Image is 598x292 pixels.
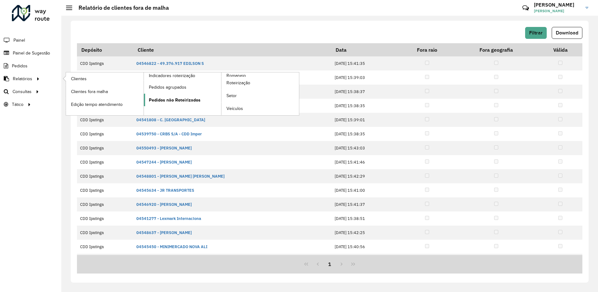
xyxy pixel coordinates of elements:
span: Clientes [71,76,87,82]
td: [DATE] 15:38:35 [331,99,400,113]
td: [DATE] 15:38:37 [331,85,400,99]
a: Setor [221,90,299,102]
span: Painel [13,37,25,44]
td: [DATE] 15:38:35 [331,127,400,141]
span: Relatórios [13,76,32,82]
h3: [PERSON_NAME] [534,2,581,8]
h2: Relatório de clientes fora de malha [72,4,169,11]
td: [DATE] 15:43:03 [331,141,400,155]
span: Pedidos agrupados [149,84,186,91]
th: Cliente [133,43,332,56]
td: CDD Ipatinga [77,183,133,197]
button: Filtrar [525,27,547,39]
a: Pedidos não Roteirizados [144,94,221,106]
a: 04545634 - JR TRANSPORTES [136,188,194,193]
span: Clientes fora malha [71,88,108,95]
a: 04541277 - Lexmark Internaciona [136,216,201,221]
td: [DATE] 15:42:29 [331,169,400,183]
a: 04550493 - [PERSON_NAME] [136,145,192,151]
span: Painel de Sugestão [13,50,50,56]
span: Pedidos [12,63,28,69]
span: Tático [12,101,23,108]
button: 1 [324,258,336,270]
td: [DATE] 15:41:35 [331,56,400,70]
a: 04546822 - 49.376.917 EDILSON S [136,61,204,66]
a: 04546920 - [PERSON_NAME] [136,202,192,207]
a: Clientes [66,72,144,85]
span: Edição tempo atendimento [71,101,123,108]
td: CDD Ipatinga [77,70,133,85]
td: [DATE] 15:41:01 [331,254,400,268]
td: [DATE] 15:39:01 [331,113,400,127]
td: [DATE] 15:40:56 [331,240,400,254]
span: Consultas [13,88,32,95]
td: [DATE] 15:42:25 [331,226,400,240]
a: Clientes fora malha [66,85,144,98]
span: Setor [226,92,237,99]
a: Edição tempo atendimento [66,98,144,111]
td: CDD Ipatinga [77,254,133,268]
td: CDD Ipatinga [77,56,133,70]
button: Download [552,27,582,39]
th: Data [331,43,400,56]
td: CDD Ipatinga [77,211,133,226]
td: CDD Ipatinga [77,240,133,254]
th: Válida [539,43,582,56]
td: CDD Ipatinga [77,113,133,127]
td: CDD Ipatinga [77,141,133,155]
td: CDD Ipatinga [77,155,133,169]
td: [DATE] 15:41:00 [331,183,400,197]
a: 04548637 - [PERSON_NAME] [136,230,192,235]
td: [DATE] 15:38:51 [331,211,400,226]
td: CDD Ipatinga [77,226,133,240]
span: Pedidos não Roteirizados [149,97,200,103]
span: Download [556,30,578,35]
span: [PERSON_NAME] [534,8,581,14]
span: Filtrar [529,30,543,35]
td: [DATE] 15:39:03 [331,70,400,85]
a: 04539750 - CRBS S/A - CDD Imper [136,131,202,137]
th: Fora geografia [454,43,539,56]
a: 04541808 - C. [GEOGRAPHIC_DATA] [136,117,205,123]
td: CDD Ipatinga [77,127,133,141]
a: Indicadores roteirização [66,72,221,115]
a: 04545450 - MINIMERCADO NOVA ALI [136,244,207,249]
span: Roteirização [226,80,250,86]
a: Contato Rápido [519,1,532,15]
a: 04548801 - [PERSON_NAME] [PERSON_NAME] [136,174,225,179]
span: Indicadores roteirização [149,72,195,79]
td: [DATE] 15:41:46 [331,155,400,169]
a: Roteirização [221,77,299,89]
th: Depósito [77,43,133,56]
td: CDD Ipatinga [77,197,133,211]
a: Romaneio [144,72,299,115]
a: Pedidos agrupados [144,81,221,93]
a: Veículos [221,102,299,115]
td: CDD Ipatinga [77,169,133,183]
td: [DATE] 15:41:37 [331,197,400,211]
span: Romaneio [226,72,246,79]
a: 04547244 - [PERSON_NAME] [136,159,192,165]
span: Veículos [226,105,243,112]
th: Fora raio [400,43,454,56]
